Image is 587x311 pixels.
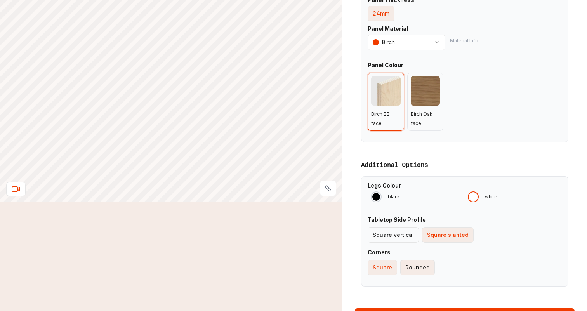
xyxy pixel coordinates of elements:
b: Panel Material [368,25,408,32]
span: Birch BB face [371,111,390,126]
b: Panel Colour [368,62,403,68]
b: Legs Colour [368,182,401,189]
button: Material Info [450,38,478,44]
div: black [388,194,400,200]
div: white [485,194,497,200]
b: Corners [368,249,391,255]
div: 24mm [373,10,389,17]
b: Tabletop Side Profile [368,216,426,223]
div: Square vertical [373,231,414,239]
div: Square [373,264,392,271]
div: Rounded [405,264,430,271]
span: Birch Oak face [411,111,432,126]
div: Square slanted [427,231,469,239]
h3: Additional Options [361,161,568,170]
